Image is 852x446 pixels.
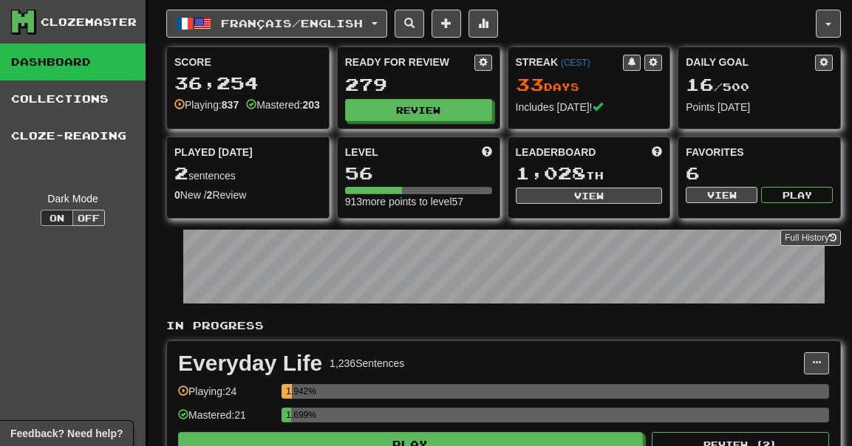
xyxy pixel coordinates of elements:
[516,74,544,95] span: 33
[516,145,596,159] span: Leaderboard
[468,10,498,38] button: More stats
[516,75,663,95] div: Day s
[174,55,321,69] div: Score
[561,58,590,68] a: (CEST)
[686,164,833,182] div: 6
[10,426,123,441] span: Open feedback widget
[174,164,321,183] div: sentences
[516,164,663,183] div: th
[166,318,841,333] p: In Progress
[174,162,188,183] span: 2
[516,162,586,183] span: 1,028
[516,100,663,114] div: Includes [DATE]!
[41,210,73,226] button: On
[345,194,492,209] div: 913 more points to level 57
[686,80,749,93] span: / 500
[652,145,662,159] span: This week in points, UTC
[174,189,180,201] strong: 0
[345,75,492,94] div: 279
[174,97,239,112] div: Playing:
[482,145,492,159] span: Score more points to level up
[345,145,378,159] span: Level
[432,10,461,38] button: Add sentence to collection
[286,384,292,399] div: 1.942%
[286,408,290,422] div: 1.699%
[178,352,322,374] div: Everyday Life
[166,10,387,38] button: Français/English
[686,55,815,71] div: Daily Goal
[761,187,833,203] button: Play
[345,55,474,69] div: Ready for Review
[41,15,137,30] div: Clozemaster
[207,189,213,201] strong: 2
[221,17,363,30] span: Français / English
[686,145,833,159] div: Favorites
[174,74,321,92] div: 36,254
[780,230,841,246] a: Full History
[345,99,492,121] button: Review
[330,356,404,371] div: 1,236 Sentences
[345,164,492,182] div: 56
[516,55,624,69] div: Streak
[11,191,134,206] div: Dark Mode
[72,210,105,226] button: Off
[516,188,663,204] button: View
[246,97,320,112] div: Mastered:
[222,99,239,111] strong: 837
[174,145,253,159] span: Played [DATE]
[174,188,321,202] div: New / Review
[178,408,274,432] div: Mastered: 21
[686,100,833,114] div: Points [DATE]
[686,187,757,203] button: View
[178,384,274,408] div: Playing: 24
[395,10,424,38] button: Search sentences
[302,99,319,111] strong: 203
[686,74,714,95] span: 16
